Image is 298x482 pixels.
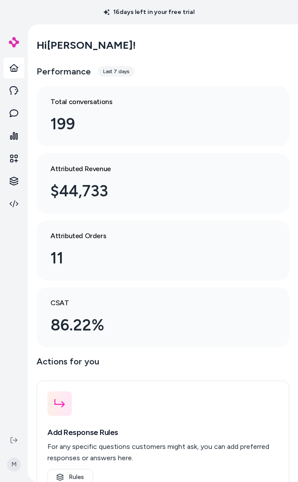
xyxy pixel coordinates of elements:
div: 86.22% [50,313,261,337]
h2: Hi [PERSON_NAME] ! [37,39,136,52]
a: Attributed Orders 11 [37,220,289,280]
a: Total conversations 199 [37,86,289,146]
img: alby Logo [9,37,19,47]
h3: Total conversations [50,97,261,107]
span: M [7,458,21,472]
div: 199 [50,112,261,136]
a: CSAT 86.22% [37,287,289,347]
h3: Performance [37,65,91,78]
div: 11 [50,246,261,270]
div: $44,733 [50,179,261,203]
button: M [5,451,23,479]
p: 16 days left in your free trial [98,8,200,17]
p: For any specific questions customers might ask, you can add preferred responses or answers here. [47,441,278,464]
h3: Attributed Orders [50,231,261,241]
div: Last 7 days [98,66,134,77]
h3: CSAT [50,298,261,308]
h3: Add Response Rules [47,426,278,438]
a: Attributed Revenue $44,733 [37,153,289,213]
h3: Attributed Revenue [50,164,261,174]
p: Actions for you [37,354,289,375]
